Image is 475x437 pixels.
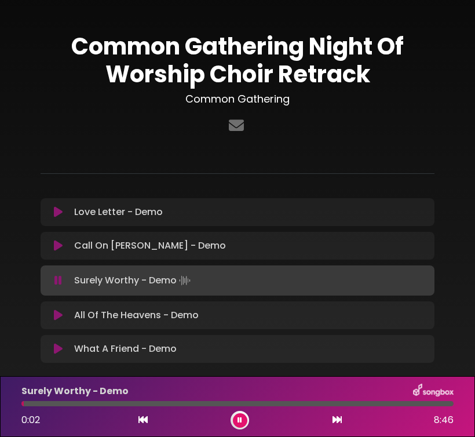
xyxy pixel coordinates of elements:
img: songbox-logo-white.png [413,384,454,399]
p: Call On [PERSON_NAME] - Demo [74,239,226,253]
p: Surely Worthy - Demo [21,384,129,398]
img: waveform4.gif [177,272,193,289]
h3: Common Gathering [41,93,434,105]
p: Love Letter - Demo [74,205,163,219]
h1: Common Gathering Night Of Worship Choir Retrack [41,32,434,88]
p: Surely Worthy - Demo [74,272,193,289]
p: What A Friend - Demo [74,342,177,356]
p: All Of The Heavens - Demo [74,308,199,322]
